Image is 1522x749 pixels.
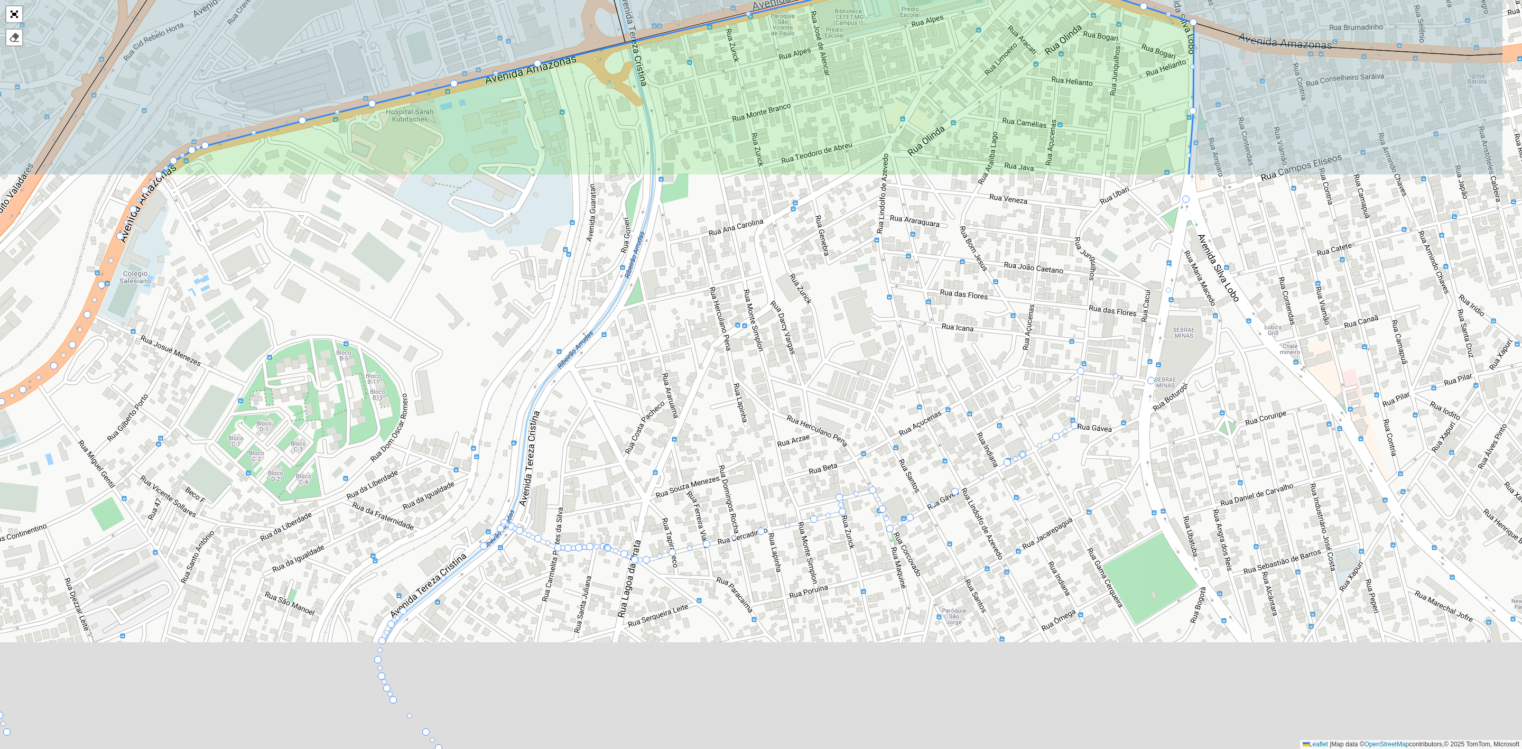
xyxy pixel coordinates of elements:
[6,6,22,22] a: Abrir mapa em tela cheia
[1330,741,1331,748] span: |
[1365,741,1409,748] a: OpenStreetMap
[1303,741,1328,748] a: Leaflet
[6,30,22,45] div: Remover camada(s)
[1300,740,1522,749] div: Map data © contributors,© 2025 TomTom, Microsoft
